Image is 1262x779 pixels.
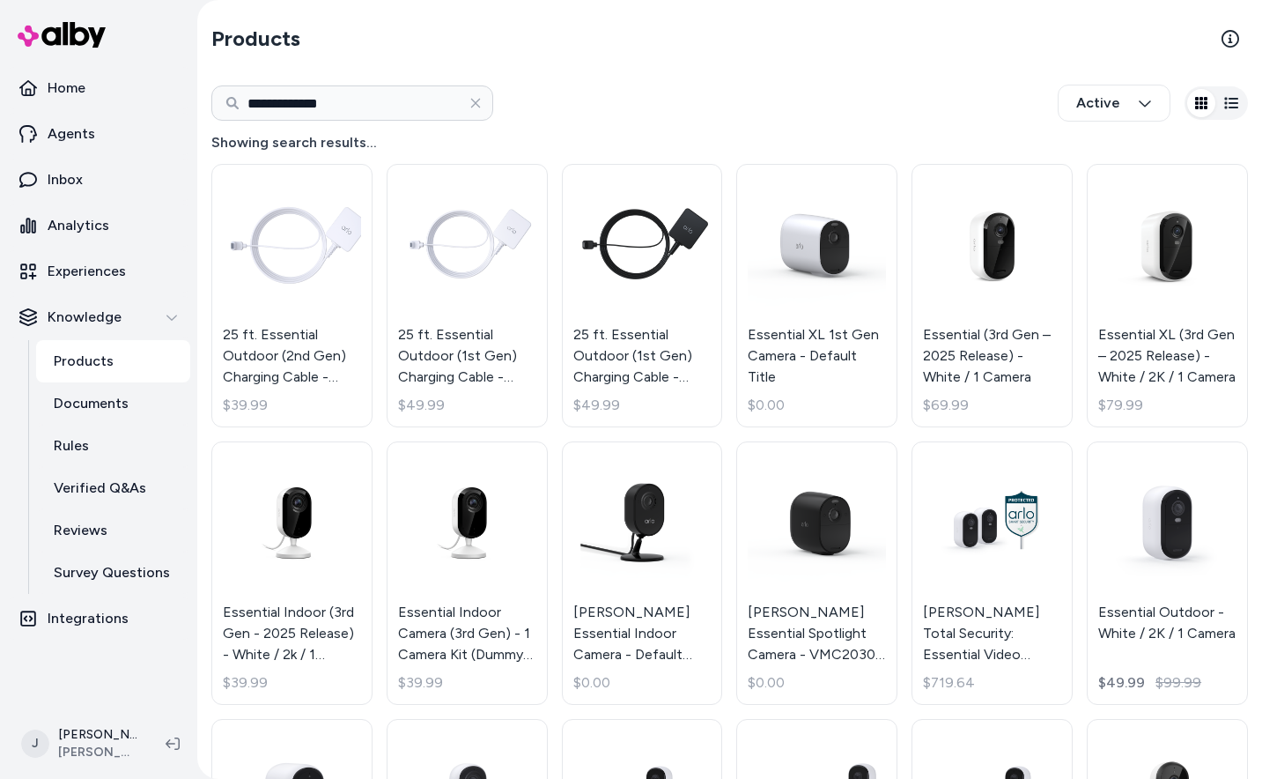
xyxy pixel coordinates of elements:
[36,509,190,552] a: Reviews
[736,164,897,427] a: Essential XL 1st Gen Camera - Default TitleEssential XL 1st Gen Camera - Default Title$0.00
[54,478,146,499] p: Verified Q&As
[48,608,129,629] p: Integrations
[58,726,137,744] p: [PERSON_NAME]
[1058,85,1170,122] button: Active
[21,730,49,758] span: J
[58,744,137,761] span: [PERSON_NAME] Prod
[54,351,114,372] p: Products
[48,123,95,145] p: Agents
[7,250,190,293] a: Experiences
[54,520,107,541] p: Reviews
[7,113,190,155] a: Agents
[387,441,548,705] a: Essential Indoor Camera (3rd Gen) - 1 Camera Kit (Dummy for Promo Page) - WhiteEssential Indoor C...
[211,164,373,427] a: 25 ft. Essential Outdoor (2nd Gen) Charging Cable - White25 ft. Essential Outdoor (2nd Gen) Charg...
[1087,164,1248,427] a: Essential XL (3rd Gen – 2025 Release) - White / 2K / 1 CameraEssential XL (3rd Gen – 2025 Release...
[36,382,190,425] a: Documents
[36,340,190,382] a: Products
[7,204,190,247] a: Analytics
[18,22,106,48] img: alby Logo
[911,164,1073,427] a: Essential (3rd Gen – 2025 Release) - White / 1 CameraEssential (3rd Gen – 2025 Release) - White /...
[562,164,723,427] a: 25 ft. Essential Outdoor (1st Gen) Charging Cable - Black25 ft. Essential Outdoor (1st Gen) Charg...
[7,159,190,201] a: Inbox
[562,441,723,705] a: Arlo Essential Indoor Camera - Default Title[PERSON_NAME] Essential Indoor Camera - Default Title...
[736,441,897,705] a: Arlo Essential Spotlight Camera - VMC2030-100NAS[PERSON_NAME] Essential Spotlight Camera - VMC203...
[36,552,190,594] a: Survey Questions
[54,562,170,583] p: Survey Questions
[48,307,122,328] p: Knowledge
[48,261,126,282] p: Experiences
[1087,441,1248,705] a: Essential Outdoor - White / 2K / 1 CameraEssential Outdoor - White / 2K / 1 Camera$49.99$99.99
[211,25,300,53] h2: Products
[48,78,85,99] p: Home
[7,597,190,640] a: Integrations
[911,441,1073,705] a: Arlo Total Security: Essential Video Bundle[PERSON_NAME] Total Security: Essential Video Bundle$7...
[211,132,1248,153] h4: Showing search results...
[387,164,548,427] a: 25 ft. Essential Outdoor (1st Gen) Charging Cable - White25 ft. Essential Outdoor (1st Gen) Charg...
[211,441,373,705] a: Essential Indoor (3rd Gen - 2025 Release) - White / 2k / 1 CameraEssential Indoor (3rd Gen - 2025...
[36,467,190,509] a: Verified Q&As
[36,425,190,467] a: Rules
[11,716,151,772] button: J[PERSON_NAME][PERSON_NAME] Prod
[48,215,109,236] p: Analytics
[7,67,190,109] a: Home
[54,393,129,414] p: Documents
[7,296,190,338] button: Knowledge
[48,169,83,190] p: Inbox
[54,435,89,456] p: Rules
